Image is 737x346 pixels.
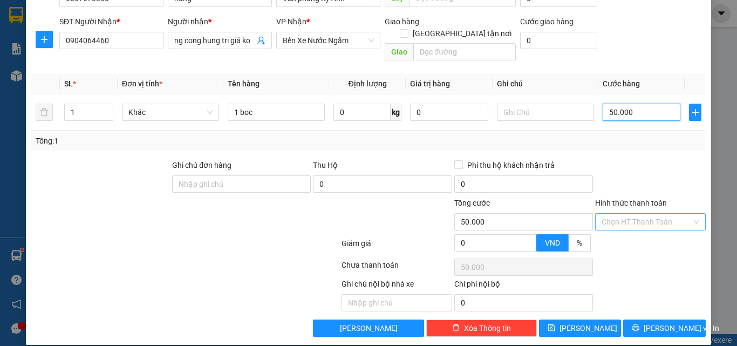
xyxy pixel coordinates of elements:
span: kg [391,104,401,121]
input: 0 [410,104,488,121]
span: [PERSON_NAME] [340,322,398,334]
text: VPKA1509250003 [49,45,135,57]
span: Khác [128,104,213,120]
input: Dọc đường [413,43,516,60]
input: Nhập ghi chú [342,294,452,311]
button: [PERSON_NAME] [313,320,424,337]
span: VND [545,239,560,247]
span: Phí thu hộ khách nhận trả [463,159,559,171]
button: plus [36,31,53,48]
div: Chi phí nội bộ [454,278,593,294]
span: % [577,239,582,247]
div: Ghi chú nội bộ nhà xe [342,278,452,294]
span: Tổng cước [454,199,490,207]
button: printer[PERSON_NAME] và In [623,320,706,337]
span: [GEOGRAPHIC_DATA] tận nơi [408,28,516,39]
input: VD: Bàn, Ghế [228,104,325,121]
span: VP Nhận [276,17,306,26]
div: Giảm giá [340,238,453,256]
span: delete [452,324,460,333]
span: plus [36,35,52,44]
span: user-add [257,36,265,45]
span: plus [690,108,701,117]
div: Nhận: Bến Xe Nước Ngầm [94,63,175,86]
div: Người nhận [168,16,272,28]
span: Giao hàng [385,17,419,26]
div: SĐT Người Nhận [59,16,163,28]
label: Hình thức thanh toán [595,199,667,207]
span: SL [64,79,73,88]
div: Tổng: 1 [36,135,285,147]
input: Ghi Chú [497,104,594,121]
span: Giá trị hàng [410,79,450,88]
span: Bến Xe Nước Ngầm [283,32,374,49]
span: save [548,324,555,333]
div: Chưa thanh toán [340,259,453,278]
button: plus [689,104,701,121]
span: [PERSON_NAME] [559,322,617,334]
input: Ghi chú đơn hàng [172,175,311,193]
span: Xóa Thông tin [464,322,511,334]
button: delete [36,104,53,121]
span: Giao [385,43,413,60]
span: Đơn vị tính [122,79,162,88]
span: [PERSON_NAME] và In [644,322,719,334]
span: Thu Hộ [313,161,338,169]
span: Tên hàng [228,79,260,88]
div: Gửi: Văn phòng Kỳ Anh [8,63,89,86]
button: deleteXóa Thông tin [426,320,537,337]
label: Ghi chú đơn hàng [172,161,231,169]
label: Cước giao hàng [520,17,574,26]
button: save[PERSON_NAME] [539,320,622,337]
th: Ghi chú [493,73,598,94]
span: Định lượng [348,79,386,88]
span: Cước hàng [603,79,640,88]
input: Cước giao hàng [520,32,597,49]
span: printer [632,324,639,333]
